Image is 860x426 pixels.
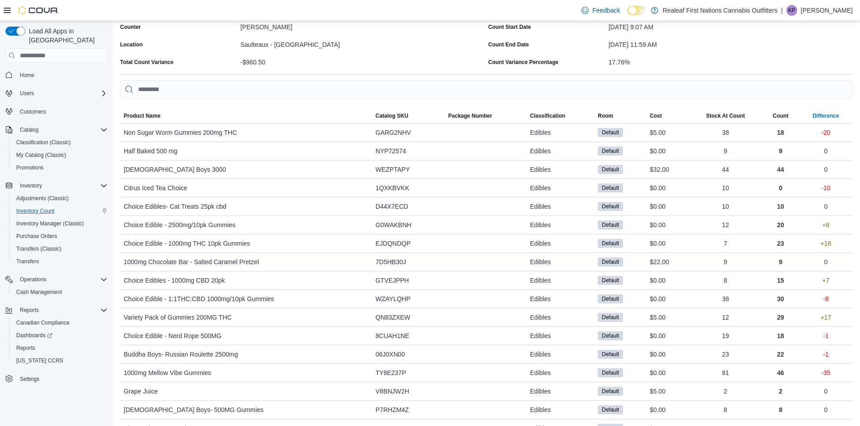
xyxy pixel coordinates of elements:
[688,271,762,289] div: 8
[16,374,43,385] a: Settings
[598,257,623,266] span: Default
[16,88,107,99] span: Users
[16,357,63,364] span: [US_STATE] CCRS
[124,164,226,175] span: [DEMOGRAPHIC_DATA] Boys 3000
[530,257,551,267] span: Edibles
[13,231,107,242] span: Purchase Orders
[376,146,406,156] span: NYP72574
[813,112,839,119] div: Difference
[9,217,111,230] button: Inventory Manager (Classic)
[124,349,238,360] span: Buddha Boys- Russian Roulette 2500mg
[646,216,688,234] div: $0.00
[777,349,784,360] p: 22
[16,180,107,191] span: Inventory
[663,5,777,16] p: Realeaf First Nations Cannabis Outfitters
[2,273,111,286] button: Operations
[13,243,65,254] a: Transfers (Classic)
[13,287,65,298] a: Cash Management
[13,243,107,254] span: Transfers (Classic)
[376,404,409,415] span: P7RHZM4Z
[602,239,619,247] span: Default
[824,257,827,267] p: 0
[2,179,111,192] button: Inventory
[609,20,853,31] div: [DATE] 9:07 AM
[602,147,619,155] span: Default
[779,183,782,193] p: 0
[788,5,795,16] span: KP
[9,149,111,161] button: My Catalog (Classic)
[376,349,405,360] span: 06J0XN00
[688,142,762,160] div: 9
[2,304,111,316] button: Reports
[16,245,61,252] span: Transfers (Classic)
[124,146,177,156] span: Half Baked 500 mg
[13,355,107,366] span: Washington CCRS
[646,253,688,271] div: $22.00
[9,205,111,217] button: Inventory Count
[13,343,39,353] a: Reports
[706,112,745,119] div: Stock At Count
[646,290,688,308] div: $0.00
[646,364,688,382] div: $0.00
[13,193,72,204] a: Adjustments (Classic)
[13,231,61,242] a: Purchase Orders
[688,327,762,345] div: 19
[124,257,259,267] span: 1000mg Chocolate Bar - Salted Caramel Pretzel
[124,112,160,119] span: Product Name
[762,109,799,123] button: Count
[16,151,66,159] span: My Catalog (Classic)
[124,386,158,397] span: Grape Juice
[124,201,226,212] span: Choice Edibles- Cat Treats 25pk cbd
[5,64,107,409] nav: Complex example
[124,127,237,138] span: Non Sugar Worm Gummies 200mg THC
[824,146,827,156] p: 0
[240,20,484,31] div: [PERSON_NAME]
[13,162,47,173] a: Promotions
[646,124,688,142] div: $5.00
[530,164,551,175] span: Edibles
[598,276,623,285] span: Default
[9,230,111,243] button: Purchase Orders
[530,312,551,323] span: Edibles
[602,276,619,284] span: Default
[18,6,59,15] img: Cova
[779,146,782,156] p: 9
[779,404,782,415] p: 8
[16,220,84,227] span: Inventory Manager (Classic)
[376,257,406,267] span: 7D5HB30J
[598,165,623,174] span: Default
[372,109,445,123] button: Catalog SKU
[688,290,762,308] div: 38
[376,201,408,212] span: D44X7ECD
[16,207,55,215] span: Inventory Count
[602,387,619,395] span: Default
[9,316,111,329] button: Canadian Compliance
[20,182,42,189] span: Inventory
[13,287,107,298] span: Cash Management
[13,193,107,204] span: Adjustments (Classic)
[530,183,551,193] span: Edibles
[688,401,762,419] div: 8
[650,112,662,119] span: Cost
[120,59,173,66] div: Total Count Variance
[13,150,107,160] span: My Catalog (Classic)
[16,106,107,117] span: Customers
[13,206,58,216] a: Inventory Count
[646,382,688,400] div: $5.00
[120,109,372,123] button: Product Name
[124,312,232,323] span: Variety Pack of Gummies 200MG THC
[20,126,38,133] span: Catalog
[688,197,762,215] div: 10
[594,109,646,123] button: Room
[120,41,143,48] label: Location
[824,404,827,415] p: 0
[9,354,111,367] button: [US_STATE] CCRS
[488,41,529,48] label: Count End Date
[821,367,830,378] p: -35
[598,350,623,359] span: Default
[16,319,70,326] span: Canadian Compliance
[16,195,69,202] span: Adjustments (Classic)
[16,233,57,240] span: Purchase Orders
